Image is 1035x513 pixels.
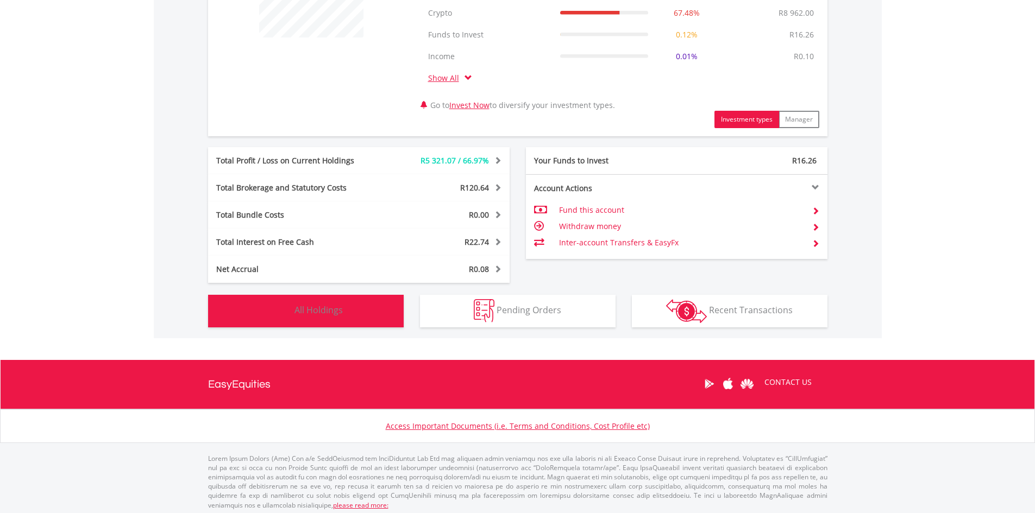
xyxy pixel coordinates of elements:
[654,24,720,46] td: 0.12%
[208,155,384,166] div: Total Profit / Loss on Current Holdings
[460,182,489,193] span: R120.64
[559,202,803,218] td: Fund this account
[738,367,757,401] a: Huawei
[700,367,719,401] a: Google Play
[474,299,494,322] img: pending_instructions-wht.png
[269,299,292,322] img: holdings-wht.png
[654,2,720,24] td: 67.48%
[497,304,561,316] span: Pending Orders
[208,295,404,327] button: All Holdings
[449,100,490,110] a: Invest Now
[559,235,803,251] td: Inter-account Transfers & EasyFx
[773,2,819,24] td: R8 962.00
[469,210,489,220] span: R0.00
[208,264,384,275] div: Net Accrual
[719,367,738,401] a: Apple
[421,155,489,166] span: R5 321.07 / 66.97%
[423,46,555,67] td: Income
[208,360,271,409] a: EasyEquities
[788,46,819,67] td: R0.10
[208,210,384,220] div: Total Bundle Costs
[757,367,819,397] a: CONTACT US
[428,73,465,83] a: Show All
[208,237,384,248] div: Total Interest on Free Cash
[792,155,817,166] span: R16.26
[559,218,803,235] td: Withdraw money
[714,111,779,128] button: Investment types
[526,183,677,194] div: Account Actions
[208,454,827,510] p: Lorem Ipsum Dolors (Ame) Con a/e SeddOeiusmod tem InciDiduntut Lab Etd mag aliquaen admin veniamq...
[666,299,707,323] img: transactions-zar-wht.png
[784,24,819,46] td: R16.26
[294,304,343,316] span: All Holdings
[423,24,555,46] td: Funds to Invest
[632,295,827,327] button: Recent Transactions
[709,304,793,316] span: Recent Transactions
[386,421,650,431] a: Access Important Documents (i.e. Terms and Conditions, Cost Profile etc)
[779,111,819,128] button: Manager
[423,2,555,24] td: Crypto
[465,237,489,247] span: R22.74
[469,264,489,274] span: R0.08
[208,182,384,193] div: Total Brokerage and Statutory Costs
[526,155,677,166] div: Your Funds to Invest
[333,501,388,510] a: please read more:
[420,295,616,327] button: Pending Orders
[654,46,720,67] td: 0.01%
